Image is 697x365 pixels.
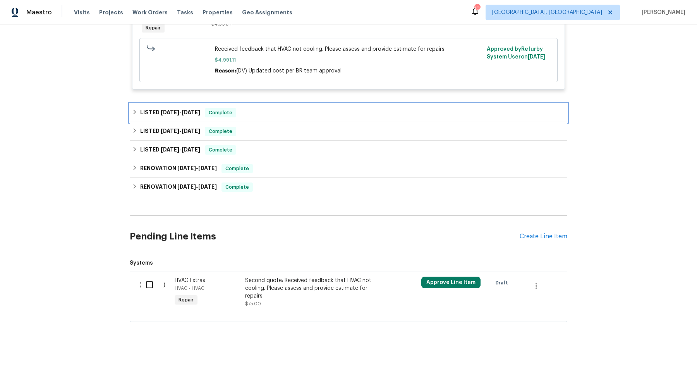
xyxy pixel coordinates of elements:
[130,141,567,159] div: LISTED [DATE]-[DATE]Complete
[182,128,200,134] span: [DATE]
[182,110,200,115] span: [DATE]
[161,128,200,134] span: -
[496,279,511,287] span: Draft
[26,9,52,16] span: Maestro
[215,45,482,53] span: Received feedback that HVAC not cooling. Please assess and provide estimate for repairs.
[140,127,200,136] h6: LISTED
[639,9,685,16] span: [PERSON_NAME]
[99,9,123,16] span: Projects
[130,178,567,196] div: RENOVATION [DATE]-[DATE]Complete
[177,184,196,189] span: [DATE]
[222,183,252,191] span: Complete
[245,301,261,306] span: $75.00
[140,182,217,192] h6: RENOVATION
[198,184,217,189] span: [DATE]
[198,165,217,171] span: [DATE]
[130,259,567,267] span: Systems
[487,46,545,60] span: Approved by Refurby System User on
[142,24,164,32] span: Repair
[215,68,236,74] span: Reason:
[137,274,172,310] div: ( )
[140,108,200,117] h6: LISTED
[245,277,381,300] div: Second quote: Received feedback that HVAC not cooling. Please assess and provide estimate for rep...
[130,103,567,122] div: LISTED [DATE]-[DATE]Complete
[140,164,217,173] h6: RENOVATION
[520,233,567,240] div: Create Line Item
[222,165,252,172] span: Complete
[132,9,168,16] span: Work Orders
[177,165,196,171] span: [DATE]
[130,159,567,178] div: RENOVATION [DATE]-[DATE]Complete
[177,165,217,171] span: -
[161,147,179,152] span: [DATE]
[130,122,567,141] div: LISTED [DATE]-[DATE]Complete
[161,147,200,152] span: -
[74,9,90,16] span: Visits
[421,277,481,288] button: Approve Line Item
[528,54,545,60] span: [DATE]
[206,109,235,117] span: Complete
[492,9,602,16] span: [GEOGRAPHIC_DATA], [GEOGRAPHIC_DATA]
[177,10,193,15] span: Tasks
[474,5,480,12] div: 10
[140,145,200,155] h6: LISTED
[177,184,217,189] span: -
[161,110,179,115] span: [DATE]
[175,296,197,304] span: Repair
[161,128,179,134] span: [DATE]
[203,9,233,16] span: Properties
[182,147,200,152] span: [DATE]
[242,9,292,16] span: Geo Assignments
[175,278,205,283] span: HVAC Extras
[175,286,204,291] span: HVAC - HVAC
[206,127,235,135] span: Complete
[206,146,235,154] span: Complete
[161,110,200,115] span: -
[130,219,520,255] h2: Pending Line Items
[236,68,343,74] span: (DV) Updated cost per BR team approval.
[215,56,482,64] span: $4,991.11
